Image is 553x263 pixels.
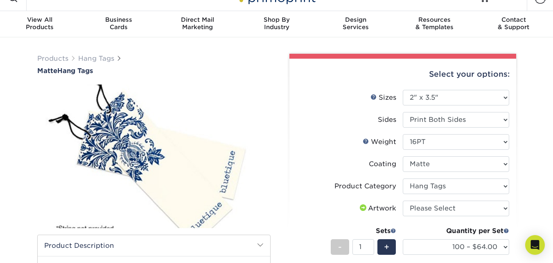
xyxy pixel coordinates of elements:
[37,67,271,75] h1: Hang Tags
[78,55,114,62] a: Hang Tags
[237,11,316,37] a: Shop ByIndustry
[331,226,396,236] div: Sets
[296,59,510,90] div: Select your options:
[79,16,158,31] div: Cards
[370,93,396,103] div: Sizes
[403,226,509,236] div: Quantity per Set
[237,16,316,23] span: Shop By
[316,16,395,23] span: Design
[158,16,237,23] span: Direct Mail
[316,11,395,37] a: DesignServices
[79,11,158,37] a: BusinessCards
[363,137,396,147] div: Weight
[395,16,474,23] span: Resources
[384,241,389,253] span: +
[334,181,396,191] div: Product Category
[525,235,545,255] div: Open Intercom Messenger
[37,75,271,237] img: Matte 01
[358,204,396,213] div: Artwork
[474,16,553,31] div: & Support
[237,16,316,31] div: Industry
[158,16,237,31] div: Marketing
[158,11,237,37] a: Direct MailMarketing
[369,159,396,169] div: Coating
[338,241,342,253] span: -
[474,11,553,37] a: Contact& Support
[316,16,395,31] div: Services
[474,16,553,23] span: Contact
[395,11,474,37] a: Resources& Templates
[38,235,270,256] h2: Product Description
[395,16,474,31] div: & Templates
[37,67,57,75] span: Matte
[37,67,271,75] a: MatteHang Tags
[79,16,158,23] span: Business
[378,115,396,125] div: Sides
[37,55,68,62] a: Products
